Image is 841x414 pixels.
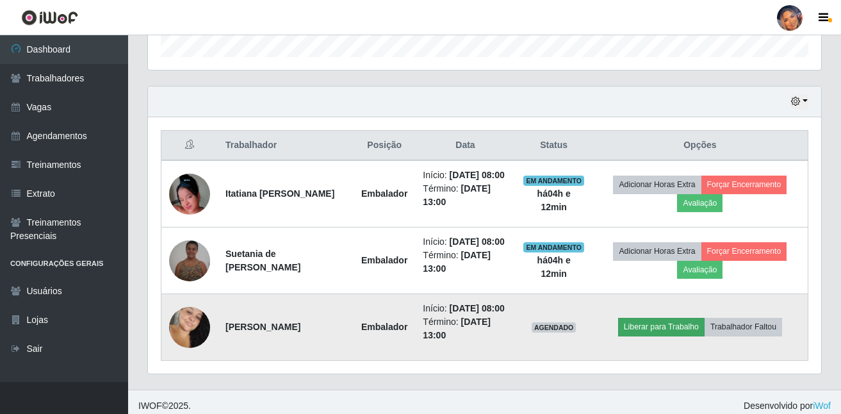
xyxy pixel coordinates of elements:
[701,242,787,260] button: Forçar Encerramento
[423,235,507,249] li: Início:
[225,322,300,332] strong: [PERSON_NAME]
[225,188,334,199] strong: Itatiana [PERSON_NAME]
[450,303,505,313] time: [DATE] 08:00
[169,173,210,214] img: 1748091696649.jpeg
[677,261,723,279] button: Avaliação
[532,322,576,333] span: AGENDADO
[618,318,705,336] button: Liberar para Trabalho
[450,170,505,180] time: [DATE] 08:00
[677,194,723,212] button: Avaliação
[361,188,407,199] strong: Embalador
[523,242,584,253] span: EM ANDAMENTO
[516,131,592,161] th: Status
[354,131,415,161] th: Posição
[423,302,507,315] li: Início:
[225,249,300,272] strong: Suetania de [PERSON_NAME]
[705,318,782,336] button: Trabalhador Faltou
[613,176,701,194] button: Adicionar Horas Extra
[744,399,831,413] span: Desenvolvido por
[537,188,571,212] strong: há 04 h e 12 min
[169,296,210,359] img: 1750087788307.jpeg
[423,182,507,209] li: Término:
[415,131,515,161] th: Data
[813,401,831,411] a: iWof
[523,176,584,186] span: EM ANDAMENTO
[701,176,787,194] button: Forçar Encerramento
[138,399,191,413] span: © 2025 .
[169,240,210,281] img: 1732824869480.jpeg
[423,169,507,182] li: Início:
[218,131,354,161] th: Trabalhador
[450,236,505,247] time: [DATE] 08:00
[361,255,407,265] strong: Embalador
[138,401,162,411] span: IWOF
[361,322,407,332] strong: Embalador
[592,131,808,161] th: Opções
[613,242,701,260] button: Adicionar Horas Extra
[423,315,507,342] li: Término:
[537,255,571,279] strong: há 04 h e 12 min
[423,249,507,276] li: Término:
[21,10,78,26] img: CoreUI Logo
